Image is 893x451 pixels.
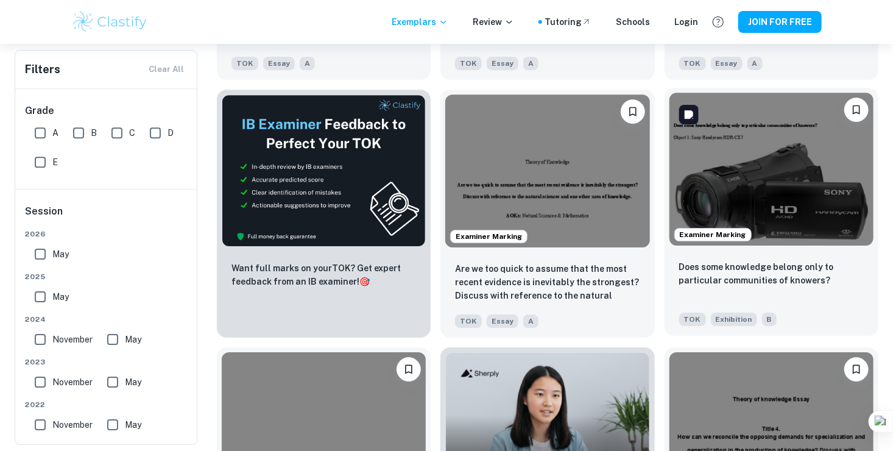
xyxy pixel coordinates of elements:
[445,94,649,247] img: TOK Essay example thumbnail: Are we too quick to assume that the most
[52,126,58,140] span: A
[392,15,448,29] p: Exemplars
[679,260,864,287] p: Does some knowledge belong only to particular communities of knowers?
[523,57,538,70] span: A
[679,313,706,326] span: TOK
[455,57,482,70] span: TOK
[52,290,69,304] span: May
[844,98,869,122] button: Please log in to bookmark exemplars
[523,314,538,328] span: A
[125,375,141,389] span: May
[844,357,869,382] button: Please log in to bookmark exemplars
[25,229,188,240] span: 2026
[52,375,93,389] span: November
[487,314,518,328] span: Essay
[738,11,822,33] button: JOIN FOR FREE
[616,15,650,29] a: Schools
[25,314,188,325] span: 2024
[300,57,315,70] span: A
[25,104,188,118] h6: Grade
[669,93,874,246] img: TOK Exhibition example thumbnail: Does some knowledge belong only to parti
[711,313,757,326] span: Exhibition
[168,126,174,140] span: D
[487,57,518,70] span: Essay
[621,99,645,124] button: Please log in to bookmark exemplars
[25,357,188,368] span: 2023
[711,57,743,70] span: Essay
[473,15,514,29] p: Review
[708,12,729,32] button: Help and Feedback
[25,204,188,229] h6: Session
[71,10,149,34] img: Clastify logo
[665,90,878,338] a: Examiner MarkingPlease log in to bookmark exemplarsDoes some knowledge belong only to particular ...
[451,231,527,242] span: Examiner Marking
[52,333,93,346] span: November
[675,229,751,240] span: Examiner Marking
[674,15,698,29] a: Login
[217,90,431,338] a: ThumbnailWant full marks on yourTOK? Get expert feedback from an IB examiner!
[455,262,640,304] p: Are we too quick to assume that the most recent evidence is inevitably the strongest? Discuss wit...
[52,155,58,169] span: E
[125,418,141,431] span: May
[762,313,777,326] span: B
[397,357,421,382] button: Please log in to bookmark exemplars
[129,126,135,140] span: C
[231,57,258,70] span: TOK
[91,126,97,140] span: B
[545,15,591,29] a: Tutoring
[679,57,706,70] span: TOK
[263,57,295,70] span: Essay
[440,90,654,338] a: Examiner MarkingPlease log in to bookmark exemplarsAre we too quick to assume that the most recen...
[231,261,416,288] p: Want full marks on your TOK ? Get expert feedback from an IB examiner!
[25,271,188,282] span: 2025
[455,314,482,328] span: TOK
[52,418,93,431] span: November
[25,61,60,78] h6: Filters
[222,94,426,247] img: Thumbnail
[747,57,763,70] span: A
[25,399,188,410] span: 2022
[125,333,141,346] span: May
[359,277,370,286] span: 🎯
[52,247,69,261] span: May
